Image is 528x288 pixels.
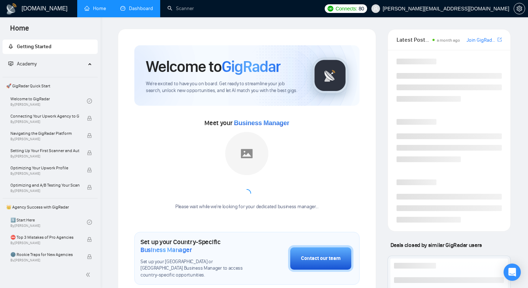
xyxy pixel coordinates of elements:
span: Academy [8,61,37,67]
img: placeholder.png [225,132,268,175]
span: Connects: [335,5,357,13]
span: Setting Up Your First Scanner and Auto-Bidder [10,147,79,154]
img: gigradar-logo.png [312,58,348,93]
button: Contact our team [288,245,353,272]
span: user [373,6,378,11]
span: rocket [8,44,13,49]
a: Join GigRadar Slack Community [467,36,496,44]
span: lock [87,150,92,155]
span: Optimizing Your Upwork Profile [10,164,79,172]
a: homeHome [84,5,106,12]
span: Optimizing and A/B Testing Your Scanner for Better Results [10,182,79,189]
span: export [497,37,502,42]
span: By [PERSON_NAME] [10,189,79,193]
span: loading [242,189,251,198]
span: ⛔ Top 3 Mistakes of Pro Agencies [10,234,79,241]
span: fund-projection-screen [8,61,13,66]
span: lock [87,133,92,138]
span: lock [87,237,92,242]
h1: Welcome to [146,57,281,76]
span: By [PERSON_NAME] [10,172,79,176]
button: setting [514,3,525,14]
span: We're excited to have you on board. Get ready to streamline your job search, unlock new opportuni... [146,81,301,94]
a: Welcome to GigRadarBy[PERSON_NAME] [10,93,87,109]
h1: Set up your Country-Specific [140,238,252,254]
span: Set up your [GEOGRAPHIC_DATA] or [GEOGRAPHIC_DATA] Business Manager to access country-specific op... [140,259,252,279]
span: Academy [17,61,37,67]
span: Home [4,23,35,38]
span: Navigating the GigRadar Platform [10,130,79,137]
span: a month ago [437,38,460,43]
a: searchScanner [167,5,194,12]
span: check-circle [87,220,92,225]
span: GigRadar [222,57,281,76]
span: Business Manager [140,246,192,254]
span: 👑 Agency Success with GigRadar [3,200,97,214]
span: 🌚 Rookie Traps for New Agencies [10,251,79,258]
span: By [PERSON_NAME] [10,241,79,245]
span: 80 [359,5,364,13]
img: logo [6,3,17,15]
a: setting [514,6,525,12]
span: lock [87,185,92,190]
span: Getting Started [17,44,51,50]
div: Open Intercom Messenger [504,264,521,281]
span: Connecting Your Upwork Agency to GigRadar [10,113,79,120]
span: By [PERSON_NAME] [10,137,79,141]
span: Deals closed by similar GigRadar users [388,239,485,251]
img: upwork-logo.png [328,6,333,12]
span: Business Manager [234,119,289,127]
div: Please wait while we're looking for your dedicated business manager... [171,204,323,210]
span: By [PERSON_NAME] [10,120,79,124]
li: Getting Started [3,40,98,54]
a: 1️⃣ Start HereBy[PERSON_NAME] [10,214,87,230]
span: By [PERSON_NAME] [10,258,79,262]
span: lock [87,168,92,173]
span: check-circle [87,99,92,104]
span: double-left [85,271,93,278]
span: Latest Posts from the GigRadar Community [397,35,431,44]
a: dashboardDashboard [120,5,153,12]
span: 🚀 GigRadar Quick Start [3,79,97,93]
a: export [497,36,502,43]
div: Contact our team [301,255,341,262]
span: lock [87,116,92,121]
span: Meet your [204,119,289,127]
span: lock [87,254,92,259]
span: By [PERSON_NAME] [10,154,79,159]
